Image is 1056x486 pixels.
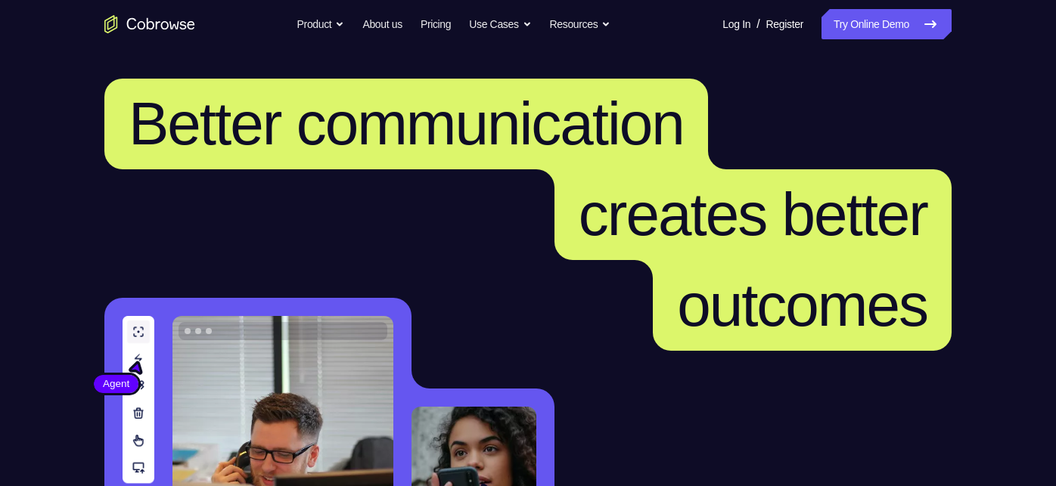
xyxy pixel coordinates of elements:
a: About us [362,9,402,39]
span: creates better [579,181,927,248]
span: outcomes [677,271,927,339]
button: Product [297,9,345,39]
a: Pricing [421,9,451,39]
button: Resources [550,9,611,39]
a: Go to the home page [104,15,195,33]
button: Use Cases [469,9,531,39]
span: Agent [94,376,138,392]
span: / [756,15,759,33]
a: Try Online Demo [822,9,952,39]
span: Better communication [129,90,684,157]
a: Log In [722,9,750,39]
a: Register [766,9,803,39]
